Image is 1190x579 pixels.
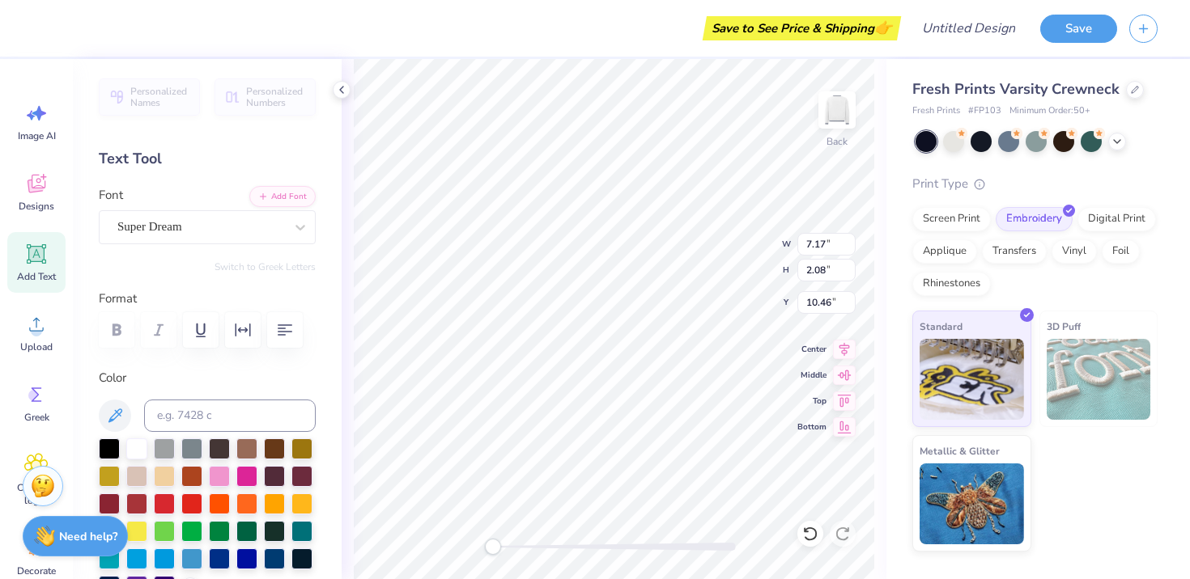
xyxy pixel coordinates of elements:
[912,79,1120,99] span: Fresh Prints Varsity Crewneck
[912,175,1158,193] div: Print Type
[920,318,963,335] span: Standard
[17,270,56,283] span: Add Text
[920,442,1000,459] span: Metallic & Glitter
[99,289,316,308] label: Format
[912,272,991,296] div: Rhinestones
[99,148,316,170] div: Text Tool
[99,369,316,387] label: Color
[797,343,827,356] span: Center
[485,539,501,555] div: Accessibility label
[215,260,316,273] button: Switch to Greek Letters
[17,564,56,577] span: Decorate
[1009,104,1090,118] span: Minimum Order: 50 +
[59,529,117,544] strong: Need help?
[996,207,1073,231] div: Embroidery
[1047,318,1081,335] span: 3D Puff
[1052,239,1097,264] div: Vinyl
[18,129,56,142] span: Image AI
[920,339,1024,420] img: Standard
[19,200,54,213] span: Designs
[130,86,190,108] span: Personalized Names
[246,86,306,108] span: Personalized Numbers
[920,463,1024,544] img: Metallic & Glitter
[24,411,49,424] span: Greek
[912,207,991,231] div: Screen Print
[707,16,897,40] div: Save to See Price & Shipping
[797,421,827,433] span: Bottom
[10,481,63,507] span: Clipart & logos
[797,395,827,408] span: Top
[797,369,827,382] span: Middle
[968,104,1001,118] span: # FP103
[1040,15,1117,43] button: Save
[827,134,848,149] div: Back
[909,12,1028,44] input: Untitled Design
[144,399,316,432] input: e.g. 7428 c
[821,94,853,126] img: Back
[912,104,960,118] span: Fresh Prints
[249,186,316,207] button: Add Font
[1047,339,1151,420] img: 3D Puff
[1102,239,1140,264] div: Foil
[874,18,892,37] span: 👉
[215,78,316,116] button: Personalized Numbers
[982,239,1047,264] div: Transfers
[912,239,977,264] div: Applique
[99,186,123,205] label: Font
[1077,207,1156,231] div: Digital Print
[20,340,53,353] span: Upload
[99,78,200,116] button: Personalized Names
